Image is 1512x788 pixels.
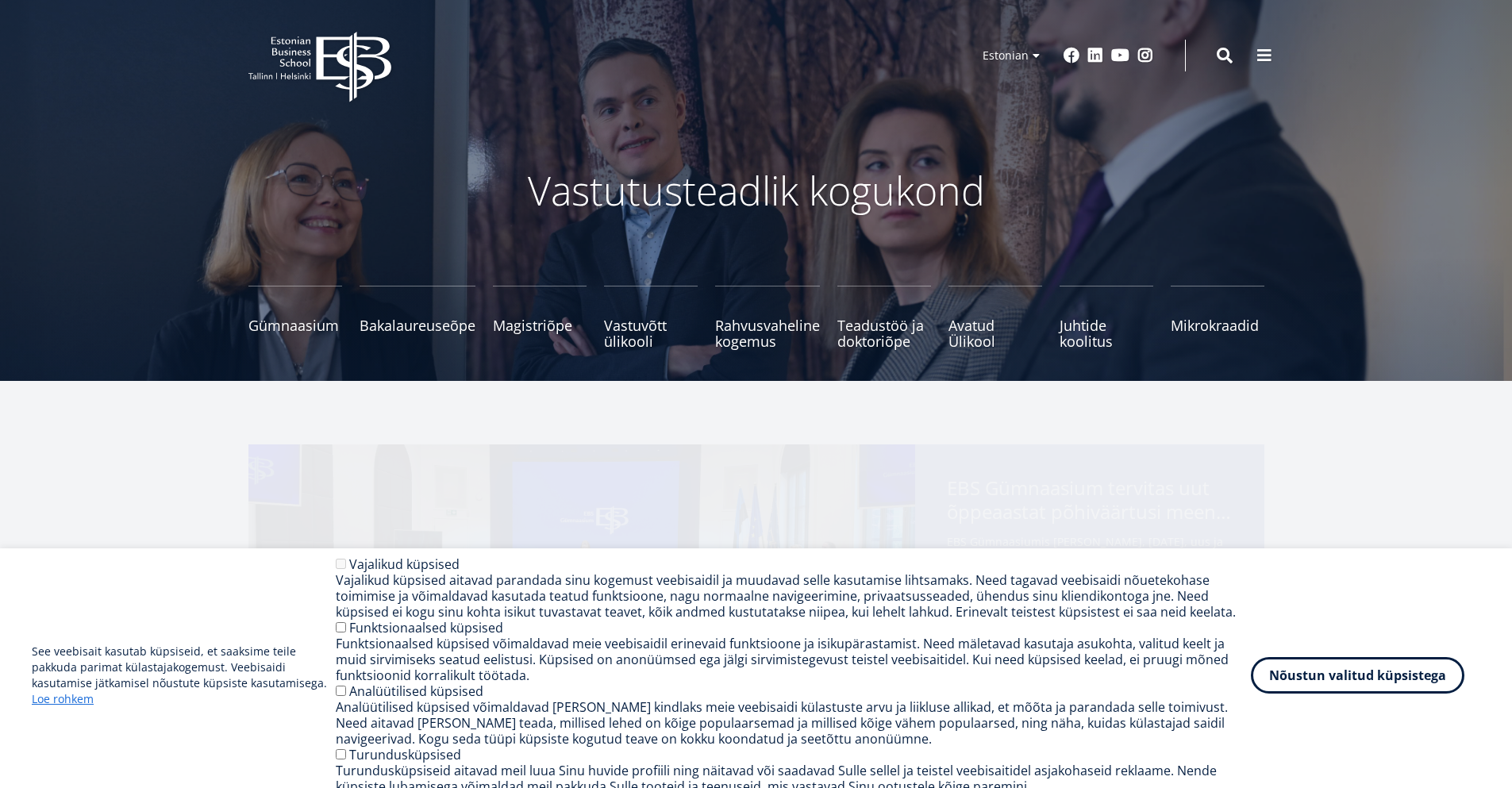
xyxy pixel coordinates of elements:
span: EBS Gümnaasium tervitas uut [947,476,1233,529]
span: Magistriõpe [493,317,587,333]
p: Vastutusteadlik kogukond [336,167,1177,214]
a: Linkedin [1087,48,1103,63]
a: Youtube [1111,48,1129,63]
a: Rahvusvaheline kogemus [715,286,820,349]
div: Vajalikud küpsised aitavad parandada sinu kogemust veebisaidil ja muudavad selle kasutamise lihts... [336,572,1251,620]
span: Teadustöö ja doktoriõpe [837,317,931,349]
a: Avatud Ülikool [948,286,1042,349]
button: Nõustun valitud küpsistega [1251,657,1464,694]
span: Vastuvõtt ülikooli [604,317,698,349]
a: Magistriõpe [493,286,587,349]
label: Vajalikud küpsised [349,555,460,573]
div: Funktsionaalsed küpsised võimaldavad meie veebisaidil erinevaid funktsioone ja isikupärastamist. ... [336,636,1251,683]
a: Teadustöö ja doktoriõpe [837,286,931,349]
label: Analüütilised küpsised [349,682,483,700]
label: Turundusküpsised [349,746,461,763]
a: Vastuvõtt ülikooli [604,286,698,349]
div: Analüütilised küpsised võimaldavad [PERSON_NAME] kindlaks meie veebisaidi külastuste arvu ja liik... [336,699,1251,747]
span: EBS Gümnaasiumis [PERSON_NAME], [DATE], uus ja põnev õppeaasta. Avaaktusel tervitas koolipere dir... [947,532,1233,656]
a: Loe rohkem [32,691,94,707]
a: Mikrokraadid [1171,286,1264,349]
a: Gümnaasium [248,286,342,349]
span: Gümnaasium [248,317,342,333]
a: Juhtide koolitus [1060,286,1153,349]
span: Bakalaureuseõpe [360,317,475,333]
img: a [248,444,915,746]
span: Rahvusvaheline kogemus [715,317,820,349]
a: Instagram [1137,48,1153,63]
span: Mikrokraadid [1171,317,1264,333]
a: Bakalaureuseõpe [360,286,475,349]
label: Funktsionaalsed küpsised [349,619,503,636]
span: Juhtide koolitus [1060,317,1153,349]
p: See veebisait kasutab küpsiseid, et saaksime teile pakkuda parimat külastajakogemust. Veebisaidi ... [32,644,336,707]
span: õppeaastat põhiväärtusi meenutades [947,500,1233,524]
span: Avatud Ülikool [948,317,1042,349]
a: Facebook [1064,48,1079,63]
